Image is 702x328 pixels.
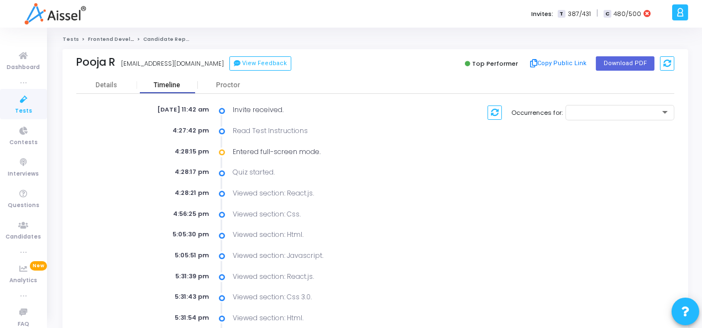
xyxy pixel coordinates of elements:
[227,272,401,282] div: Viewed section: React.js.
[10,276,38,285] span: Analytics
[527,55,590,72] button: Copy Public Link
[227,147,401,157] div: Entered full-screen mode.
[62,36,688,43] nav: breadcrumb
[76,272,220,281] div: 5:31:39 pm
[76,313,220,322] div: 5:31:54 pm
[614,9,641,19] span: 480/500
[227,167,401,177] div: Quiz started.
[472,59,518,68] span: Top Performer
[596,8,598,19] span: |
[6,232,41,242] span: Candidates
[76,56,116,68] div: Pooja R
[227,313,401,323] div: Viewed section: Html.
[604,10,611,18] span: C
[24,3,86,25] img: logo
[531,9,553,19] label: Invites:
[96,81,117,89] div: Details
[76,230,220,239] div: 5:05:30 pm
[76,167,220,177] div: 4:28:17 pm
[568,9,591,19] span: 387/431
[229,56,291,71] button: View Feedback
[227,105,401,115] div: Invite received.
[227,251,401,261] div: Viewed section: Javascript.
[198,81,259,89] div: Proctor
[558,10,565,18] span: T
[76,188,220,198] div: 4:28:21 pm
[9,138,38,147] span: Contests
[8,170,39,179] span: Interviews
[88,36,144,43] a: Frontend Developer
[227,230,401,240] div: Viewed section: Html.
[76,209,220,219] div: 4:56:25 pm
[7,63,40,72] span: Dashboard
[154,81,181,89] div: Timeline
[121,59,224,68] div: [EMAIL_ADDRESS][DOMAIN_NAME]
[76,251,220,260] div: 5:05:51 pm
[596,56,654,71] button: Download PDF
[15,107,32,116] span: Tests
[62,36,79,43] a: Tests
[30,261,47,271] span: New
[227,188,401,198] div: Viewed section: React.js.
[227,126,401,136] div: Read Test Instructions
[227,292,401,302] div: Viewed section: Css 3.0.
[76,147,220,156] div: 4:28:15 pm
[511,108,563,118] label: Occurrences for:
[143,36,194,43] span: Candidate Report
[76,105,220,114] div: [DATE] 11:42 am
[76,292,220,301] div: 5:31:43 pm
[8,201,39,210] span: Questions
[76,126,220,135] div: 4:27:42 pm
[227,209,401,219] div: Viewed section: Css.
